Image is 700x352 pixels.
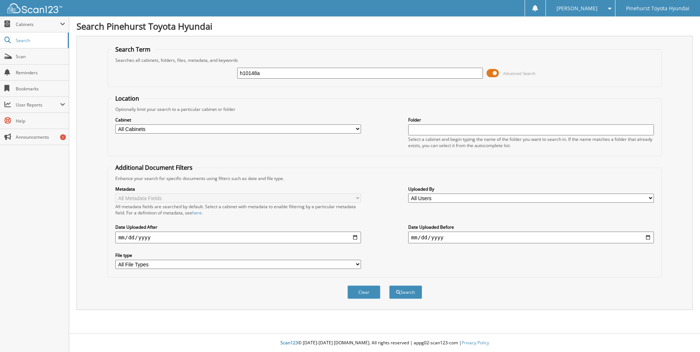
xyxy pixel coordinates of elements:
[503,71,536,76] span: Advanced Search
[112,175,658,181] div: Enhance your search for specific documents using filters such as date and file type.
[16,102,60,108] span: User Reports
[16,21,60,27] span: Cabinets
[626,6,689,11] span: Pinehurst Toyota Hyundai
[389,285,422,299] button: Search
[16,134,65,140] span: Announcements
[112,164,196,172] legend: Additional Document Filters
[16,37,64,44] span: Search
[112,106,658,112] div: Optionally limit your search to a particular cabinet or folder
[112,45,154,53] legend: Search Term
[60,134,66,140] div: 1
[112,57,658,63] div: Searches all cabinets, folders, files, metadata, and keywords
[77,20,693,32] h1: Search Pinehurst Toyota Hyundai
[112,94,143,102] legend: Location
[347,285,380,299] button: Clear
[115,203,361,216] div: All metadata fields are searched by default. Select a cabinet with metadata to enable filtering b...
[16,118,65,124] span: Help
[16,53,65,60] span: Scan
[115,232,361,243] input: start
[408,117,654,123] label: Folder
[7,3,62,13] img: scan123-logo-white.svg
[556,6,597,11] span: [PERSON_NAME]
[16,70,65,76] span: Reminders
[462,340,489,346] a: Privacy Policy
[16,86,65,92] span: Bookmarks
[115,252,361,258] label: File type
[408,232,654,243] input: end
[115,186,361,192] label: Metadata
[69,334,700,352] div: © [DATE]-[DATE] [DOMAIN_NAME]. All rights reserved | appg02-scan123-com |
[192,210,202,216] a: here
[408,136,654,149] div: Select a cabinet and begin typing the name of the folder you want to search in. If the name match...
[115,117,361,123] label: Cabinet
[408,224,654,230] label: Date Uploaded Before
[115,224,361,230] label: Date Uploaded After
[408,186,654,192] label: Uploaded By
[280,340,298,346] span: Scan123
[663,317,700,352] iframe: Chat Widget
